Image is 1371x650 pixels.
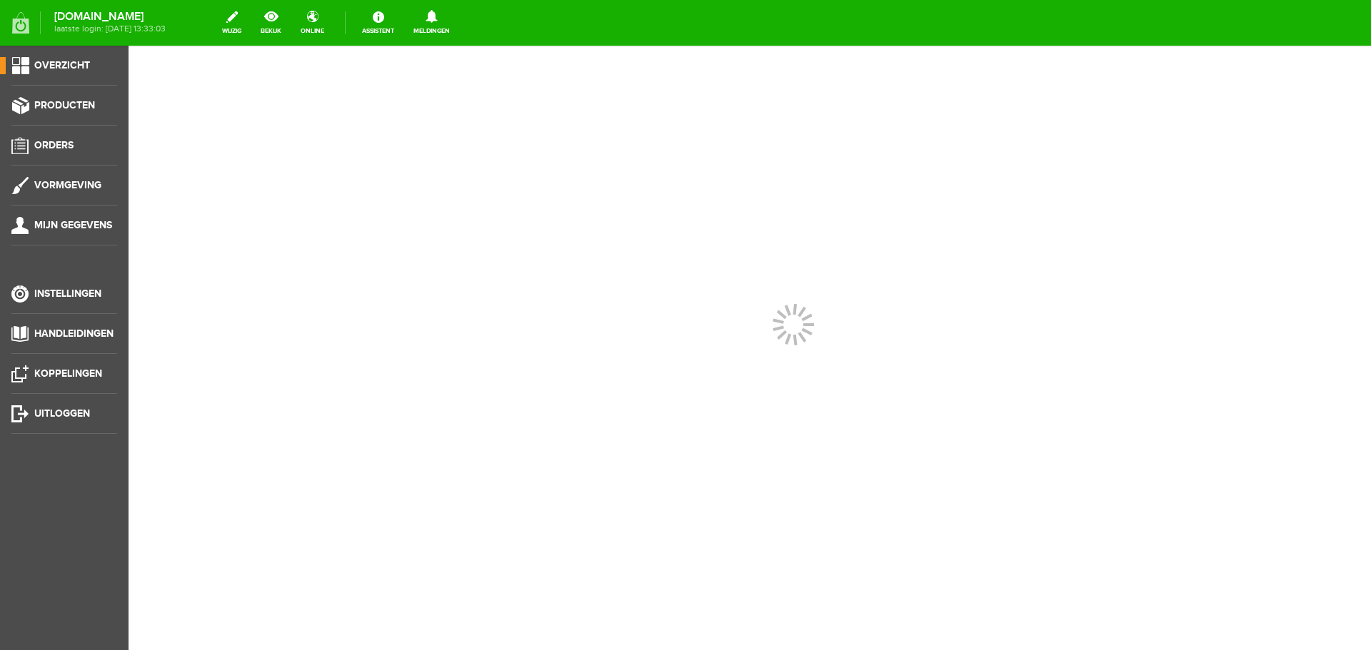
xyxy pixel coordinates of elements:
span: laatste login: [DATE] 13:33:03 [54,25,166,33]
span: Producten [34,99,95,111]
a: Meldingen [405,7,458,39]
span: Handleidingen [34,327,114,340]
strong: [DOMAIN_NAME] [54,13,166,21]
span: Overzicht [34,59,90,71]
span: Vormgeving [34,179,101,191]
a: wijzig [214,7,250,39]
a: online [292,7,333,39]
a: bekijk [252,7,290,39]
span: Instellingen [34,288,101,300]
span: Koppelingen [34,367,102,380]
span: Uitloggen [34,407,90,420]
a: Assistent [353,7,403,39]
span: Orders [34,139,74,151]
span: Mijn gegevens [34,219,112,231]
